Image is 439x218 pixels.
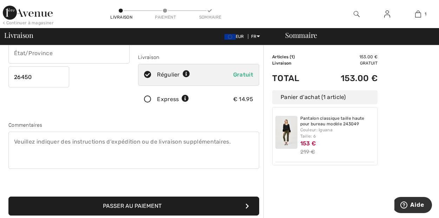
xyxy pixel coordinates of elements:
div: Livraison [110,14,131,20]
img: Mon panier [415,10,421,18]
div: Sommaire [199,14,220,20]
a: Se connecter [379,10,396,19]
img: 1ère Avenue [3,6,53,20]
div: Paiement [155,14,176,20]
div: Sommaire [277,32,435,39]
div: Régulier [157,71,190,79]
div: Livraison [138,54,259,61]
s: 219 € [300,148,315,155]
input: État/Province [8,42,130,64]
iframe: Ouvre un widget dans lequel vous pouvez trouver plus d’informations [394,197,432,214]
td: Livraison [272,60,317,66]
button: Passer au paiement [8,197,259,216]
a: 1 [403,10,433,18]
img: recherche [354,10,360,18]
span: 1 [291,54,293,59]
div: € 14.95 [233,95,253,104]
input: Code Postal [8,66,69,87]
span: Livraison [4,32,33,39]
img: Pantalon classique taille haute pour bureau modèle 243049 [275,116,297,149]
div: Express [157,95,189,104]
td: Articles ( ) [272,54,317,60]
div: Couleur: Iguana Taille: 6 [300,127,375,139]
img: Mes infos [384,10,390,18]
img: Euro [224,34,236,40]
a: Pantalon classique taille haute pour bureau modèle 243049 [300,116,375,127]
span: 1 [425,11,426,17]
div: Panier d'achat (1 article) [272,90,378,104]
td: Total [272,66,317,90]
span: Gratuit [233,71,253,78]
td: 153.00 € [317,54,378,60]
span: FR [251,34,260,39]
td: 153.00 € [317,66,378,90]
span: 153 € [300,140,316,147]
div: < Continuer à magasiner [3,20,54,26]
div: Commentaires [8,121,259,129]
td: Gratuit [317,60,378,66]
span: EUR [224,34,247,39]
